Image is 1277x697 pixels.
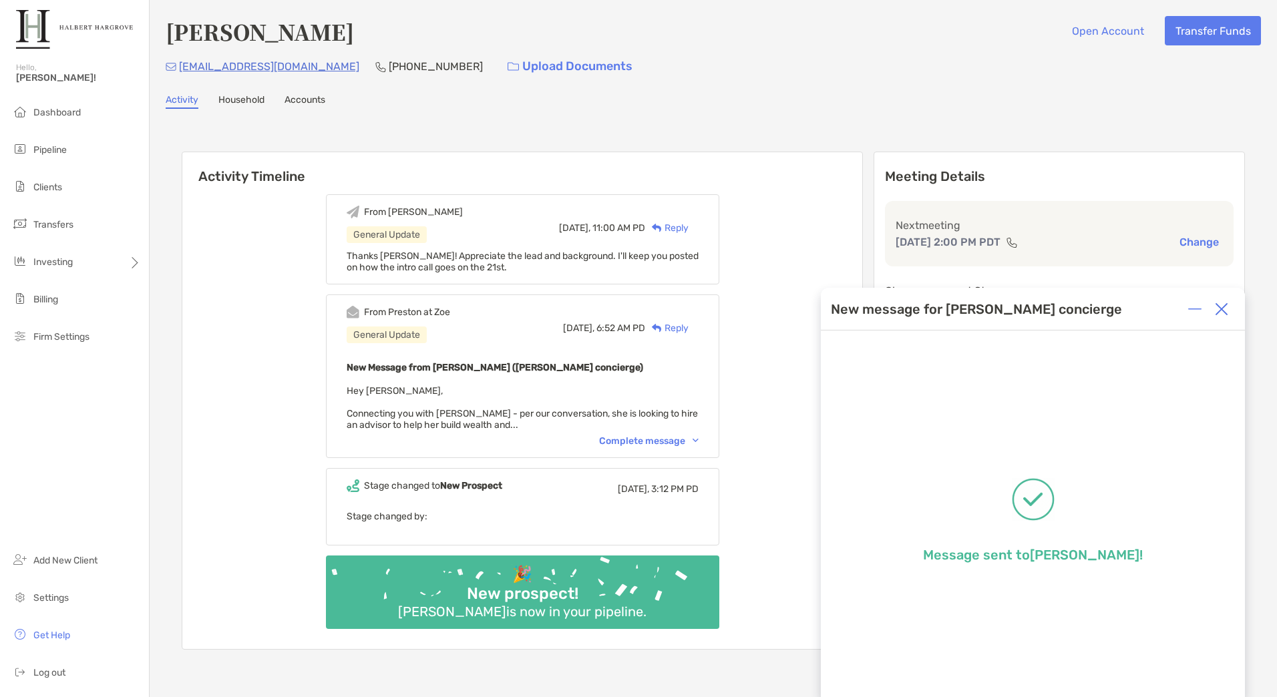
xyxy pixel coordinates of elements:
img: billing icon [12,290,28,306]
span: Hey [PERSON_NAME], Connecting you with [PERSON_NAME] - per our conversation, she is looking to hi... [347,385,698,431]
span: 11:00 AM PD [592,222,645,234]
p: [PHONE_NUMBER] [389,58,483,75]
div: [PERSON_NAME] is now in your pipeline. [393,604,652,620]
img: logout icon [12,664,28,680]
img: Event icon [347,206,359,218]
span: Clients [33,182,62,193]
img: Reply icon [652,324,662,332]
p: Message sent to [PERSON_NAME] ! [923,547,1143,563]
img: Event icon [347,479,359,492]
img: Email Icon [166,63,176,71]
span: [DATE], [559,222,590,234]
span: Billing [33,294,58,305]
span: Get Help [33,630,70,641]
b: New Prospect [440,480,502,491]
div: Stage changed to [364,480,502,491]
span: Dashboard [33,107,81,118]
img: Expand or collapse [1188,302,1202,316]
img: add_new_client icon [12,551,28,567]
span: Investing [33,256,73,268]
img: clients icon [12,178,28,194]
div: General Update [347,326,427,343]
p: Change prospect Stage [885,282,1234,299]
img: Reply icon [652,224,662,232]
img: dashboard icon [12,103,28,120]
img: Confetti [326,555,719,618]
p: [DATE] 2:00 PM PDT [896,234,1000,250]
img: Chevron icon [693,439,699,443]
div: Reply [645,221,689,235]
img: settings icon [12,589,28,605]
img: investing icon [12,253,28,269]
span: [DATE], [563,322,594,334]
h6: Activity Timeline [182,152,862,184]
div: From Preston at Zoe [364,306,450,318]
img: transfers icon [12,216,28,232]
h4: [PERSON_NAME] [166,16,354,47]
div: Complete message [599,435,699,447]
img: Message successfully sent [1012,478,1055,521]
img: pipeline icon [12,141,28,157]
span: Pipeline [33,144,67,156]
p: Stage changed by: [347,508,699,525]
img: button icon [508,62,519,71]
a: Upload Documents [499,52,641,81]
span: 3:12 PM PD [651,483,699,495]
button: Transfer Funds [1165,16,1261,45]
div: General Update [347,226,427,243]
img: get-help icon [12,626,28,642]
p: Next meeting [896,217,1223,234]
span: Firm Settings [33,331,89,342]
a: Activity [166,94,198,109]
img: communication type [1006,237,1018,248]
img: Close [1215,302,1228,316]
button: Change [1175,235,1223,249]
span: [PERSON_NAME]! [16,72,141,83]
a: Household [218,94,264,109]
img: Zoe Logo [16,5,133,53]
span: Transfers [33,219,73,230]
p: [EMAIL_ADDRESS][DOMAIN_NAME] [179,58,359,75]
div: New prospect! [462,584,584,604]
span: Add New Client [33,555,98,566]
div: Reply [645,321,689,335]
div: 🎉 [507,565,538,584]
span: Settings [33,592,69,604]
img: Event icon [347,306,359,318]
div: New message for [PERSON_NAME] concierge [831,301,1122,317]
button: Open Account [1061,16,1154,45]
p: Meeting Details [885,168,1234,185]
span: Thanks [PERSON_NAME]! Appreciate the lead and background. I'll keep you posted on how the intro c... [347,250,699,273]
span: 6:52 AM PD [596,322,645,334]
span: [DATE], [618,483,649,495]
div: From [PERSON_NAME] [364,206,463,218]
a: Accounts [285,94,325,109]
img: Phone Icon [375,61,386,72]
span: Log out [33,667,65,678]
img: firm-settings icon [12,328,28,344]
b: New Message from [PERSON_NAME] ([PERSON_NAME] concierge) [347,362,643,373]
